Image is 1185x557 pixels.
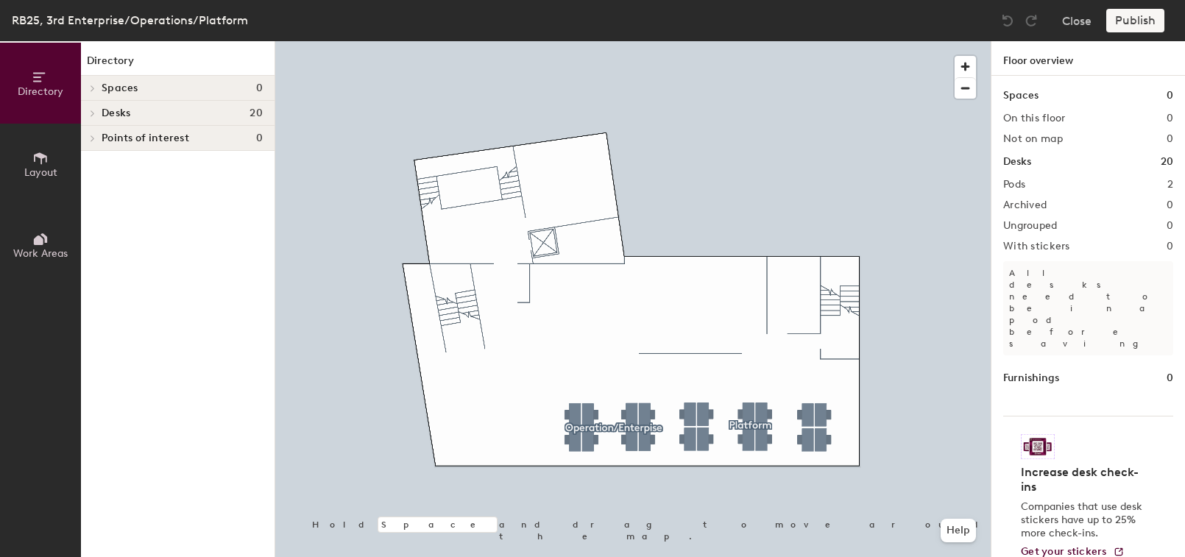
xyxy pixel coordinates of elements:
[1003,154,1031,170] h1: Desks
[250,107,263,119] span: 20
[941,519,976,542] button: Help
[256,82,263,94] span: 0
[1003,88,1039,104] h1: Spaces
[1167,133,1173,145] h2: 0
[1003,220,1058,232] h2: Ungrouped
[1167,220,1173,232] h2: 0
[1003,113,1066,124] h2: On this floor
[1062,9,1092,32] button: Close
[1003,133,1063,145] h2: Not on map
[1021,465,1147,494] h4: Increase desk check-ins
[1167,241,1173,252] h2: 0
[256,132,263,144] span: 0
[1167,88,1173,104] h1: 0
[1167,199,1173,211] h2: 0
[1003,370,1059,386] h1: Furnishings
[1021,500,1147,540] p: Companies that use desk stickers have up to 25% more check-ins.
[1003,261,1173,355] p: All desks need to be in a pod before saving
[18,85,63,98] span: Directory
[81,53,275,76] h1: Directory
[13,247,68,260] span: Work Areas
[1000,13,1015,28] img: Undo
[1003,241,1070,252] h2: With stickers
[1003,199,1047,211] h2: Archived
[102,132,189,144] span: Points of interest
[102,82,138,94] span: Spaces
[102,107,130,119] span: Desks
[1021,434,1055,459] img: Sticker logo
[1167,113,1173,124] h2: 0
[1161,154,1173,170] h1: 20
[1003,179,1025,191] h2: Pods
[991,41,1185,76] h1: Floor overview
[12,11,248,29] div: RB25, 3rd Enterprise/Operations/Platform
[1167,370,1173,386] h1: 0
[1167,179,1173,191] h2: 2
[24,166,57,179] span: Layout
[1024,13,1039,28] img: Redo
